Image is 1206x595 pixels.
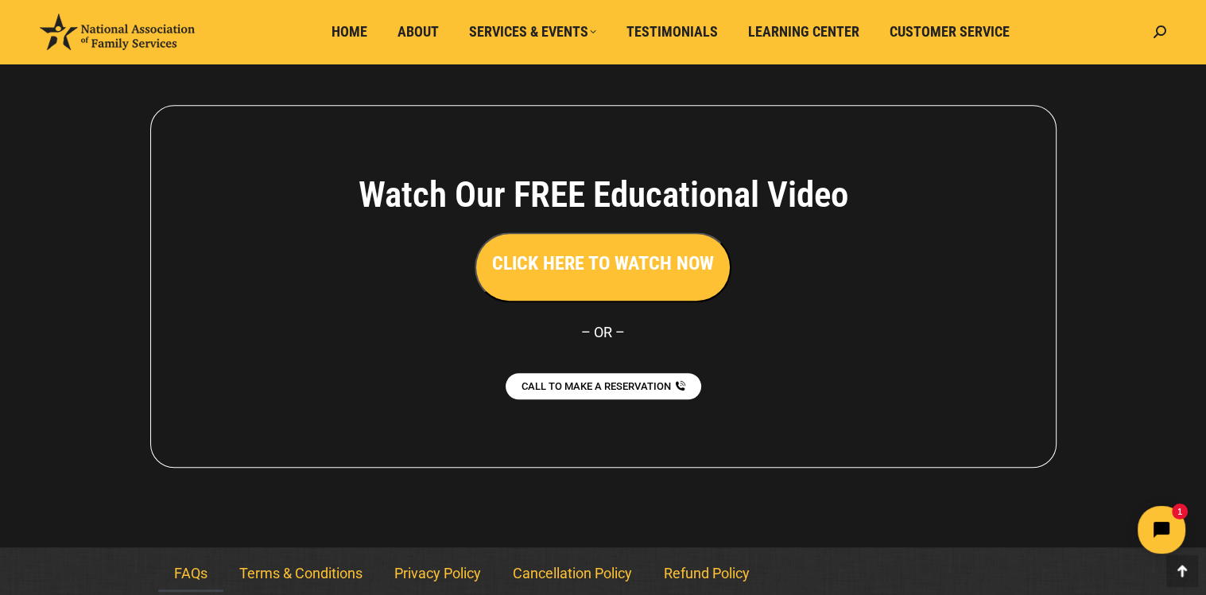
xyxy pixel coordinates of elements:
span: Customer Service [890,23,1010,41]
nav: Menu [158,555,1049,592]
a: Testimonials [615,17,729,47]
a: Home [320,17,378,47]
a: Terms & Conditions [223,555,378,592]
a: CLICK HERE TO WATCH NOW [475,256,731,273]
span: Learning Center [748,23,859,41]
span: CALL TO MAKE A RESERVATION [522,381,671,391]
button: CLICK HERE TO WATCH NOW [475,232,731,302]
h3: CLICK HERE TO WATCH NOW [492,250,714,277]
a: Refund Policy [648,555,766,592]
img: National Association of Family Services [40,14,195,50]
a: Learning Center [737,17,871,47]
a: Cancellation Policy [497,555,648,592]
a: About [386,17,450,47]
span: About [397,23,439,41]
a: Customer Service [878,17,1021,47]
span: Services & Events [469,23,596,41]
a: Privacy Policy [378,555,497,592]
span: – OR – [581,324,625,340]
span: Home [332,23,367,41]
iframe: Tidio Chat [925,492,1199,567]
h4: Watch Our FREE Educational Video [270,173,936,216]
a: CALL TO MAKE A RESERVATION [506,373,701,399]
span: Testimonials [626,23,718,41]
a: FAQs [158,555,223,592]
